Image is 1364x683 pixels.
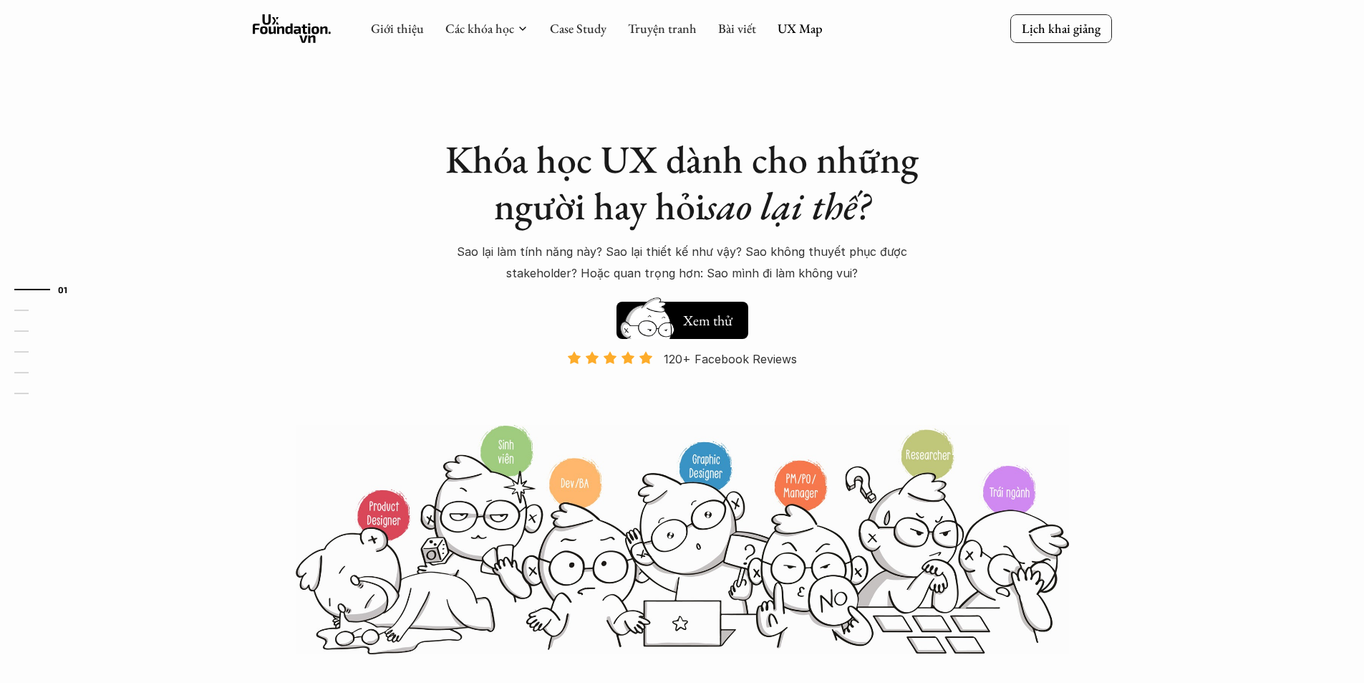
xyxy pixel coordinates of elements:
a: Lịch khai giảng [1010,14,1112,42]
a: Các khóa học [445,20,514,37]
a: Truyện tranh [628,20,697,37]
a: UX Map [778,20,823,37]
a: Case Study [550,20,606,37]
a: Bài viết [718,20,756,37]
a: Xem thử [616,295,748,339]
p: Lịch khai giảng [1022,20,1101,37]
h1: Khóa học UX dành cho những người hay hỏi [432,136,933,229]
a: 120+ Facebook Reviews [555,350,810,423]
p: 120+ Facebook Reviews [664,348,797,370]
a: Giới thiệu [371,20,424,37]
p: Sao lại làm tính năng này? Sao lại thiết kế như vậy? Sao không thuyết phục được stakeholder? Hoặc... [432,241,933,285]
a: 01 [14,281,82,298]
strong: 01 [58,285,68,295]
em: sao lại thế? [705,181,870,231]
h5: Xem thử [681,310,734,330]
